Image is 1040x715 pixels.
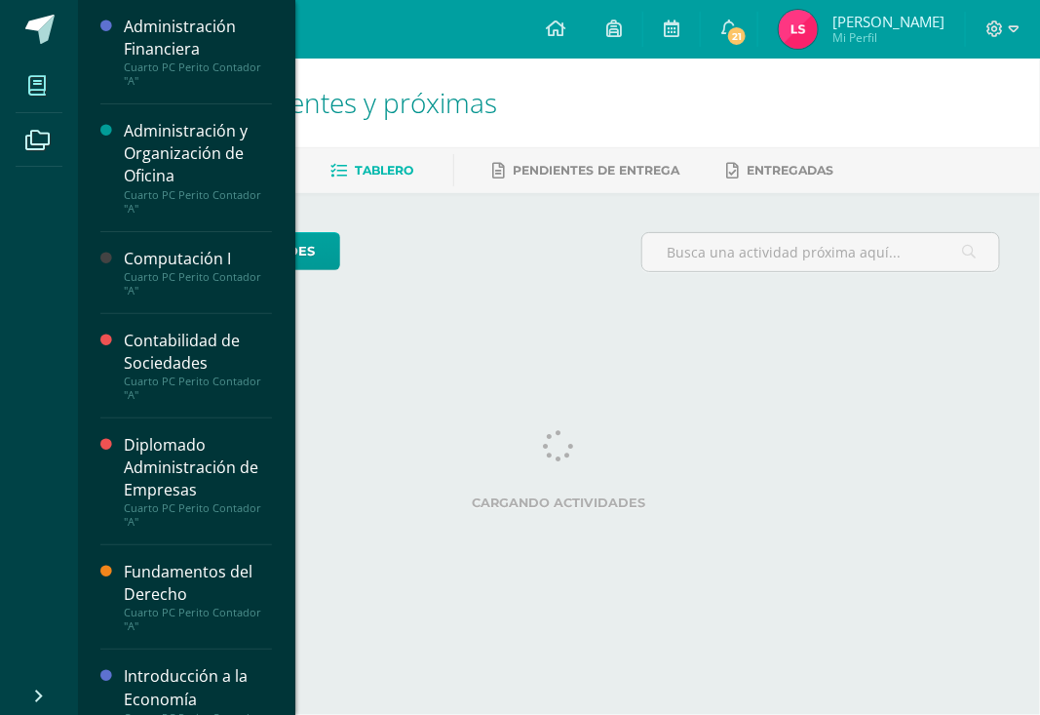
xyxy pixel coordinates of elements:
div: Cuarto PC Perito Contador "A" [124,606,272,633]
div: Administración Financiera [124,16,272,60]
div: Contabilidad de Sociedades [124,330,272,375]
span: 21 [726,25,748,47]
label: Cargando actividades [118,496,1000,510]
div: Cuarto PC Perito Contador "A" [124,501,272,529]
div: Fundamentos del Derecho [124,561,272,606]
a: Computación ICuarto PC Perito Contador "A" [124,248,272,298]
a: Diplomado Administración de EmpresasCuarto PC Perito Contador "A" [124,434,272,529]
a: Administración FinancieraCuarto PC Perito Contador "A" [124,16,272,88]
a: Fundamentos del DerechoCuarto PC Perito Contador "A" [124,561,272,633]
a: Tablero [331,155,414,186]
a: Pendientes de entrega [493,155,680,186]
div: Diplomado Administración de Empresas [124,434,272,501]
img: a7892048c108d4c622533931963ec151.png [779,10,818,49]
div: Introducción a la Economía [124,665,272,710]
a: Entregadas [727,155,834,186]
a: Administración y Organización de OficinaCuarto PC Perito Contador "A" [124,120,272,215]
span: Pendientes de entrega [514,163,680,178]
span: [PERSON_NAME] [832,12,944,31]
a: Contabilidad de SociedadesCuarto PC Perito Contador "A" [124,330,272,402]
span: Actividades recientes y próximas [101,84,497,121]
div: Computación I [124,248,272,270]
div: Administración y Organización de Oficina [124,120,272,187]
div: Cuarto PC Perito Contador "A" [124,375,272,402]
span: Tablero [356,163,414,178]
div: Cuarto PC Perito Contador "A" [124,60,272,88]
span: Mi Perfil [832,29,944,46]
input: Busca una actividad próxima aquí... [642,233,999,271]
span: Entregadas [748,163,834,178]
div: Cuarto PC Perito Contador "A" [124,188,272,216]
div: Cuarto PC Perito Contador "A" [124,270,272,298]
